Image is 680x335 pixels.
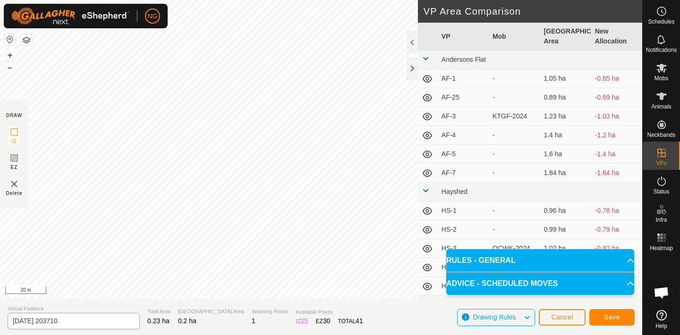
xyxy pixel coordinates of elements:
[323,317,331,325] span: 30
[438,88,489,107] td: AF-25
[651,104,671,109] span: Animals
[591,201,642,220] td: -0.76 ha
[493,168,536,178] div: -
[178,308,244,316] span: [GEOGRAPHIC_DATA] Area
[493,149,536,159] div: -
[604,313,620,321] span: Save
[11,8,129,25] img: Gallagher Logo
[591,23,642,50] th: New Allocation
[591,239,642,258] td: -0.82 ha
[284,287,319,295] a: Privacy Policy
[438,126,489,145] td: AF-4
[540,164,591,183] td: 1.84 ha
[6,112,22,119] div: DRAW
[21,34,32,46] button: Map Layers
[148,11,158,21] span: NG
[147,317,170,325] span: 0.23 ha
[653,189,669,194] span: Status
[331,287,358,295] a: Contact Us
[540,239,591,258] td: 1.02 ha
[540,69,591,88] td: 1.05 ha
[4,34,16,45] button: Reset Map
[591,145,642,164] td: -1.4 ha
[493,74,536,84] div: -
[178,317,196,325] span: 0.2 ha
[540,88,591,107] td: 0.89 ha
[424,6,642,17] h2: VP Area Comparison
[655,217,667,223] span: Infra
[438,258,489,277] td: HS-30
[656,160,666,166] span: VPs
[551,313,573,321] span: Cancel
[540,220,591,239] td: 0.99 ha
[493,111,536,121] div: KTGF-2024
[591,69,642,88] td: -0.85 ha
[442,188,467,195] span: Hayshed
[438,107,489,126] td: AF-3
[650,245,673,251] span: Heatmap
[446,249,634,272] p-accordion-header: RULES - GENERAL
[442,56,486,63] span: Andersons Flat
[296,316,308,326] div: IZ
[589,309,635,326] button: Save
[438,164,489,183] td: AF-7
[591,107,642,126] td: -1.03 ha
[438,277,489,296] td: HS-31
[446,272,634,295] p-accordion-header: ADVICE - SCHEDULED MOVES
[473,313,516,321] span: Drawing Rules
[8,305,140,313] span: Virtual Paddock
[438,239,489,258] td: HS-3
[648,19,674,25] span: Schedules
[591,164,642,183] td: -1.64 ha
[316,316,331,326] div: EZ
[647,278,676,307] a: Open chat
[446,278,558,289] span: ADVICE - SCHEDULED MOVES
[11,164,18,171] span: EZ
[540,23,591,50] th: [GEOGRAPHIC_DATA] Area
[438,220,489,239] td: HS-2
[446,255,516,266] span: RULES - GENERAL
[655,323,667,329] span: Help
[539,309,586,326] button: Cancel
[591,220,642,239] td: -0.79 ha
[252,308,288,316] span: Watering Points
[643,306,680,333] a: Help
[438,23,489,50] th: VP
[438,69,489,88] td: AF-1
[540,107,591,126] td: 1.23 ha
[493,243,536,253] div: QCWK-2024
[646,47,677,53] span: Notifications
[591,126,642,145] td: -1.2 ha
[296,308,363,316] span: Available Points
[540,201,591,220] td: 0.96 ha
[540,145,591,164] td: 1.6 ha
[438,201,489,220] td: HS-1
[252,317,255,325] span: 1
[301,317,308,325] span: 25
[654,75,668,81] span: Mobs
[493,225,536,234] div: -
[4,50,16,61] button: +
[6,190,23,197] span: Delete
[147,308,170,316] span: Total Area
[438,145,489,164] td: AF-5
[356,317,363,325] span: 41
[647,132,675,138] span: Neckbands
[4,62,16,73] button: –
[489,23,540,50] th: Mob
[493,206,536,216] div: -
[8,178,20,190] img: VP
[493,130,536,140] div: -
[493,92,536,102] div: -
[338,316,363,326] div: TOTAL
[12,138,17,145] span: IZ
[540,126,591,145] td: 1.4 ha
[591,88,642,107] td: -0.69 ha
